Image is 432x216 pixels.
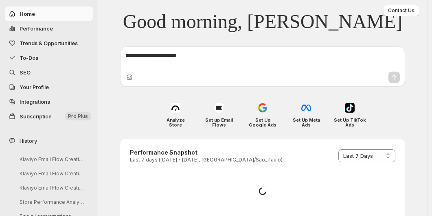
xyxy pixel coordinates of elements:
h3: Performance Snapshot [130,148,283,157]
span: History [20,137,37,145]
h4: Analyze Store [160,118,192,127]
button: To-Dos [5,50,93,65]
span: Your Profile [20,84,49,90]
span: Trends & Opportunities [20,40,78,46]
img: Analyze Store icon [171,103,180,113]
span: Subscription [20,113,52,120]
button: Upload image [125,73,134,81]
a: Integrations [5,94,93,109]
span: Good morning, [PERSON_NAME] [123,10,403,33]
a: Your Profile [5,80,93,94]
a: SEO [5,65,93,80]
img: Set Up TikTok Ads icon [345,103,355,113]
button: Klaviyo Email Flow Creation Guidance [13,181,90,194]
button: Trends & Opportunities [5,36,93,50]
button: Performance [5,21,93,36]
h4: Set up Email Flows [203,118,235,127]
button: Home [5,7,93,21]
span: SEO [20,69,31,76]
p: Last 7 days ([DATE] - [DATE], [GEOGRAPHIC_DATA]/Sao_Paulo) [130,157,283,163]
span: Contact Us [388,7,414,14]
h4: Set Up Google Ads [247,118,279,127]
span: Home [20,11,35,17]
span: Pro Plus [68,113,88,120]
button: Subscription [5,109,93,124]
img: Set Up Google Ads icon [258,103,268,113]
h4: Set Up Meta Ads [290,118,322,127]
button: Klaviyo Email Flow Creation Discussion [13,153,90,166]
img: Set up Email Flows icon [214,103,224,113]
span: To-Dos [20,55,38,61]
button: Contact Us [383,5,419,16]
button: Store Performance Analysis and Recommendations [13,196,90,208]
img: Set Up Meta Ads icon [301,103,311,113]
button: Klaviyo Email Flow Creation Guide [13,167,90,180]
span: Integrations [20,98,50,105]
h4: Set Up TikTok Ads [334,118,366,127]
span: Performance [20,25,53,32]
